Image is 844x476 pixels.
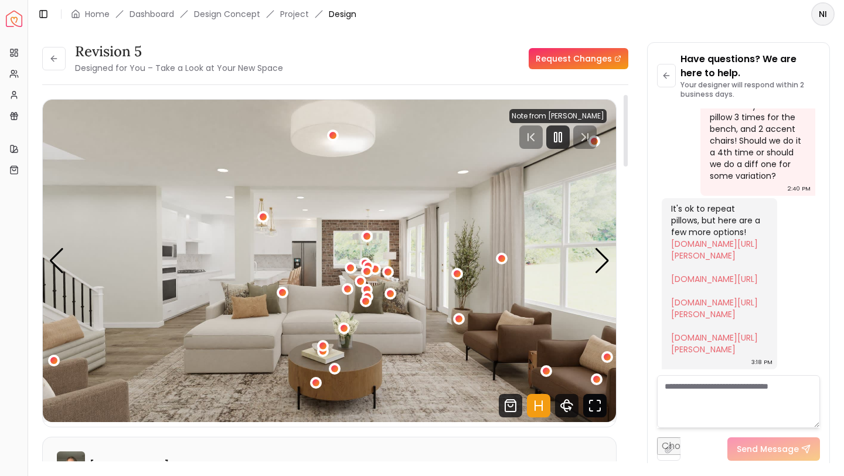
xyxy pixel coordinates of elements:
a: [DOMAIN_NAME][URL][PERSON_NAME] [671,297,758,320]
a: Home [85,8,110,20]
a: [DOMAIN_NAME][URL] [671,273,758,285]
div: 2:40 PM [788,183,811,195]
img: Spacejoy Logo [6,11,22,27]
a: Request Changes [529,48,628,69]
svg: 360 View [555,394,578,417]
svg: Pause [551,130,565,144]
div: It's ok to repeat pillows, but here are a few more options! [671,203,765,355]
a: Spacejoy [6,11,22,27]
svg: Hotspots Toggle [527,394,550,417]
a: Dashboard [130,8,174,20]
p: Your designer will respond within 2 business days. [680,80,820,99]
div: So I already used that pillow 3 times for the bench, and 2 accent chairs! Should we do it a 4th t... [710,100,804,182]
svg: Shop Products from this design [499,394,522,417]
div: 1 / 7 [43,100,616,422]
small: Designed for You – Take a Look at Your New Space [75,62,283,74]
p: Have questions? We are here to help. [680,52,820,80]
a: Project [280,8,309,20]
img: Design Render 1 [43,100,616,422]
button: NI [811,2,835,26]
nav: breadcrumb [71,8,356,20]
a: [DOMAIN_NAME][URL][PERSON_NAME] [671,332,758,355]
span: NI [812,4,833,25]
div: Note from [PERSON_NAME] [509,109,607,123]
div: 3:18 PM [751,356,772,368]
h6: [PERSON_NAME] [90,458,169,472]
li: Design Concept [194,8,260,20]
span: Design [329,8,356,20]
div: Carousel [43,100,616,422]
svg: Fullscreen [583,394,607,417]
div: Previous slide [49,248,64,274]
div: Next slide [594,248,610,274]
a: [DOMAIN_NAME][URL][PERSON_NAME] [671,238,758,261]
h3: Revision 5 [75,42,283,61]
